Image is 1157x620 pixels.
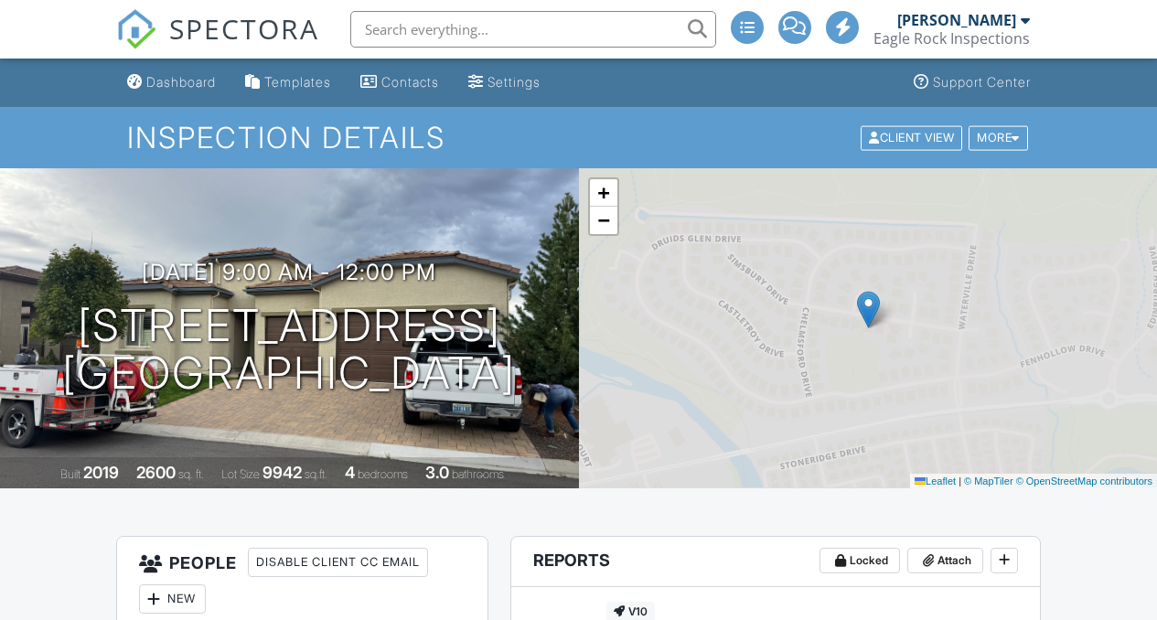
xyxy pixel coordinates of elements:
div: Disable Client CC Email [248,548,428,577]
div: Contacts [381,74,439,90]
span: | [959,476,961,486]
h1: Inspection Details [127,122,1029,154]
img: The Best Home Inspection Software - Spectora [116,9,156,49]
div: 9942 [262,463,302,482]
a: Support Center [906,66,1038,100]
div: More [969,125,1028,150]
div: 2600 [136,463,176,482]
a: Templates [238,66,338,100]
div: [PERSON_NAME] [897,11,1016,29]
div: Client View [861,125,962,150]
a: Settings [461,66,548,100]
a: Client View [859,130,967,144]
div: Eagle Rock Inspections [873,29,1030,48]
div: Support Center [933,74,1031,90]
a: Zoom out [590,207,617,234]
h1: [STREET_ADDRESS] [GEOGRAPHIC_DATA] [62,302,516,399]
span: Lot Size [221,467,260,481]
span: sq. ft. [178,467,204,481]
span: + [597,181,609,204]
input: Search everything... [350,11,716,48]
a: Contacts [353,66,446,100]
span: SPECTORA [169,9,319,48]
span: − [597,208,609,231]
div: 3.0 [425,463,449,482]
a: SPECTORA [116,25,319,63]
span: bathrooms [452,467,504,481]
a: Dashboard [120,66,223,100]
span: Built [60,467,80,481]
img: Marker [857,291,880,328]
span: bedrooms [358,467,408,481]
div: 2019 [83,463,119,482]
div: Templates [264,74,331,90]
a: © OpenStreetMap contributors [1016,476,1152,486]
span: sq.ft. [305,467,327,481]
div: Settings [487,74,541,90]
a: © MapTiler [964,476,1013,486]
h3: [DATE] 9:00 am - 12:00 pm [142,260,436,284]
a: Leaflet [915,476,956,486]
a: Zoom in [590,179,617,207]
div: 4 [345,463,355,482]
div: New [139,584,206,614]
div: Dashboard [146,74,216,90]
